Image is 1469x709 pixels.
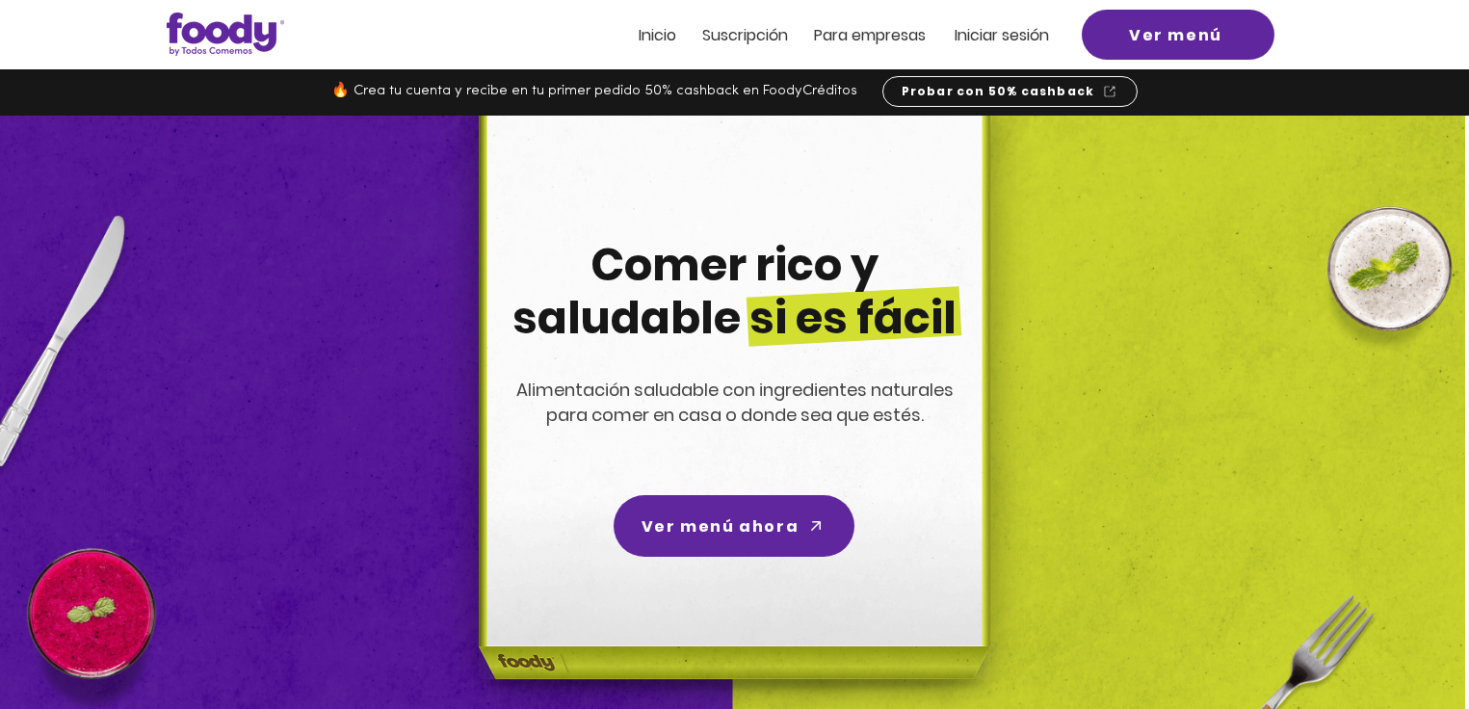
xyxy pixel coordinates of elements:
[702,24,788,46] span: Suscripción
[955,27,1049,43] a: Iniciar sesión
[955,24,1049,46] span: Iniciar sesión
[832,24,926,46] span: ra empresas
[882,76,1138,107] a: Probar con 50% cashback
[512,234,957,349] span: Comer rico y saludable si es fácil
[1082,10,1274,60] a: Ver menú
[902,83,1095,100] span: Probar con 50% cashback
[702,27,788,43] a: Suscripción
[516,378,954,427] span: Alimentación saludable con ingredientes naturales para comer en casa o donde sea que estés.
[331,84,857,98] span: 🔥 Crea tu cuenta y recibe en tu primer pedido 50% cashback en FoodyCréditos
[1129,23,1222,47] span: Ver menú
[639,27,676,43] a: Inicio
[614,495,854,557] a: Ver menú ahora
[167,13,284,56] img: Logo_Foody V2.0.0 (3).png
[814,24,832,46] span: Pa
[642,514,799,538] span: Ver menú ahora
[814,27,926,43] a: Para empresas
[639,24,676,46] span: Inicio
